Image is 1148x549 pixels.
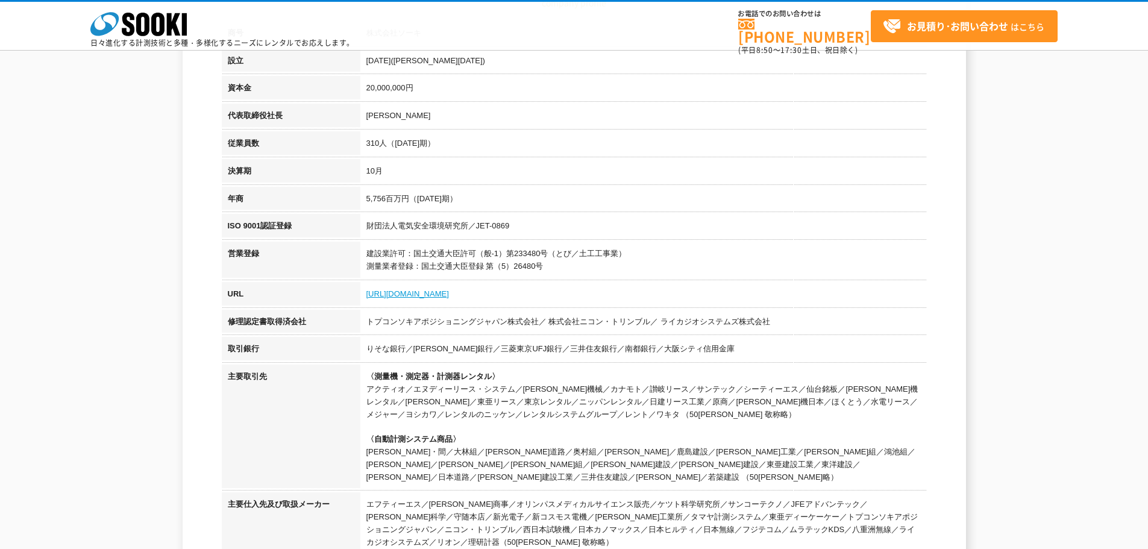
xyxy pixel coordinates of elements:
th: 主要取引先 [222,365,360,492]
a: [URL][DOMAIN_NAME] [366,289,449,298]
td: [DATE]([PERSON_NAME][DATE]) [360,49,927,77]
th: 設立 [222,49,360,77]
td: りそな銀行／[PERSON_NAME]銀行／三菱東京UFJ銀行／三井住友銀行／南都銀行／大阪シティ信用金庫 [360,337,927,365]
span: はこちら [883,17,1044,36]
th: 営業登録 [222,242,360,282]
td: 5,756百万円（[DATE]期） [360,187,927,215]
span: 〈測量機・測定器・計測器レンタル〉 [366,372,500,381]
td: 財団法人電気安全環境研究所／JET-0869 [360,214,927,242]
td: 310人（[DATE]期） [360,131,927,159]
td: トプコンソキアポジショニングジャパン株式会社／ 株式会社ニコン・トリンブル／ ライカジオシステムズ株式会社 [360,310,927,337]
span: お電話でのお問い合わせは [738,10,871,17]
td: 20,000,000円 [360,76,927,104]
th: 代表取締役社長 [222,104,360,131]
td: [PERSON_NAME] [360,104,927,131]
th: 決算期 [222,159,360,187]
th: 年商 [222,187,360,215]
td: 建設業許可：国土交通大臣許可（般-1）第233480号（とび／土工工事業） 測量業者登録：国土交通大臣登録 第（5）26480号 [360,242,927,282]
span: (平日 ～ 土日、祝日除く) [738,45,858,55]
th: 資本金 [222,76,360,104]
p: 日々進化する計測技術と多種・多様化するニーズにレンタルでお応えします。 [90,39,354,46]
span: 17:30 [780,45,802,55]
strong: お見積り･お問い合わせ [907,19,1008,33]
a: お見積り･お問い合わせはこちら [871,10,1058,42]
td: 10月 [360,159,927,187]
td: アクティオ／エヌディーリース・システム／[PERSON_NAME]機械／カナモト／讃岐リース／サンテック／シーティーエス／仙台銘板／[PERSON_NAME]機レンタル／[PERSON_NAME... [360,365,927,492]
th: 従業員数 [222,131,360,159]
th: URL [222,282,360,310]
a: [PHONE_NUMBER] [738,19,871,43]
th: ISO 9001認証登録 [222,214,360,242]
span: 8:50 [756,45,773,55]
th: 修理認定書取得済会社 [222,310,360,337]
span: 〈自動計測システム商品〉 [366,434,460,444]
th: 取引銀行 [222,337,360,365]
